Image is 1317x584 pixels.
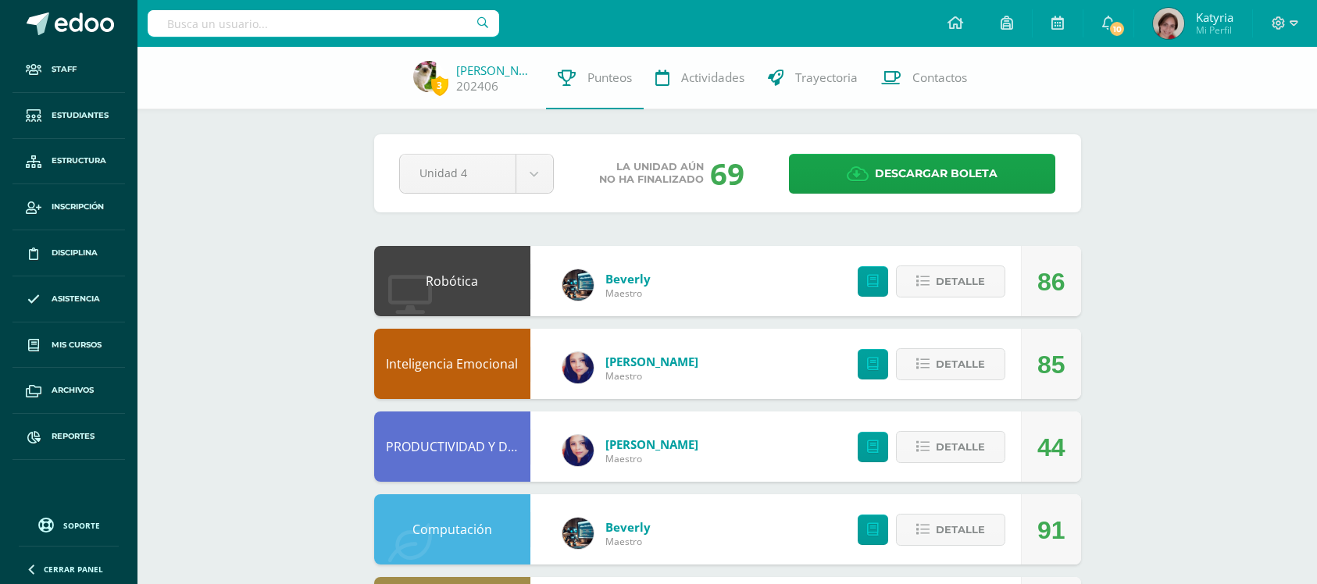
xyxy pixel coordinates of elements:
[605,452,698,465] span: Maestro
[896,514,1005,546] button: Detalle
[681,69,744,86] span: Actividades
[19,514,119,535] a: Soporte
[12,184,125,230] a: Inscripción
[605,535,651,548] span: Maestro
[456,62,534,78] a: [PERSON_NAME]
[605,436,698,452] a: [PERSON_NAME]
[374,494,530,564] div: Computación
[605,271,651,287] a: Beverly
[12,322,125,369] a: Mis cursos
[1153,8,1184,39] img: a2b802f23b7c04cc8f9775ff2bf44706.png
[52,155,106,167] span: Estructura
[1037,247,1065,317] div: 86
[374,246,530,316] div: Robótica
[789,154,1055,194] a: Descargar boleta
[12,276,125,322] a: Asistencia
[936,515,985,544] span: Detalle
[52,339,102,351] span: Mis cursos
[587,69,632,86] span: Punteos
[374,329,530,399] div: Inteligencia Emocional
[562,352,594,383] img: e76a579e13c610acdf562ac292c9eab1.png
[605,369,698,383] span: Maestro
[896,431,1005,463] button: Detalle
[562,435,594,466] img: e76a579e13c610acdf562ac292c9eab1.png
[710,153,744,194] div: 69
[756,47,869,109] a: Trayectoria
[431,76,448,95] span: 3
[562,518,594,549] img: 34fa802e52f1a7c5000ca845efa31f00.png
[599,161,704,186] span: La unidad aún no ha finalizado
[52,247,98,259] span: Disciplina
[912,69,967,86] span: Contactos
[52,384,94,397] span: Archivos
[456,78,498,94] a: 202406
[148,10,499,37] input: Busca un usuario...
[896,348,1005,380] button: Detalle
[52,201,104,213] span: Inscripción
[1108,20,1126,37] span: 10
[12,368,125,414] a: Archivos
[605,287,651,300] span: Maestro
[562,269,594,301] img: 34fa802e52f1a7c5000ca845efa31f00.png
[412,521,492,538] a: Computación
[426,272,478,290] a: Robótica
[1037,329,1065,400] div: 85
[12,139,125,185] a: Estructura
[936,433,985,461] span: Detalle
[44,564,103,575] span: Cerrar panel
[52,109,109,122] span: Estudiantes
[386,438,576,455] a: PRODUCTIVIDAD Y DESARROLLO
[936,267,985,296] span: Detalle
[1196,9,1233,25] span: Katyria
[869,47,979,109] a: Contactos
[400,155,553,193] a: Unidad 4
[1037,495,1065,565] div: 91
[1037,412,1065,483] div: 44
[52,430,95,443] span: Reportes
[374,411,530,482] div: PRODUCTIVIDAD Y DESARROLLO
[795,69,858,86] span: Trayectoria
[1196,23,1233,37] span: Mi Perfil
[12,230,125,276] a: Disciplina
[644,47,756,109] a: Actividades
[419,155,496,191] span: Unidad 4
[936,350,985,379] span: Detalle
[12,93,125,139] a: Estudiantes
[63,520,100,531] span: Soporte
[52,63,77,76] span: Staff
[605,354,698,369] a: [PERSON_NAME]
[875,155,998,193] span: Descargar boleta
[12,414,125,460] a: Reportes
[52,293,100,305] span: Asistencia
[386,355,518,372] a: Inteligencia Emocional
[12,47,125,93] a: Staff
[896,265,1005,297] button: Detalle
[413,61,444,92] img: 862901200a4a036acfe77134bafa402e.png
[546,47,644,109] a: Punteos
[605,519,651,535] a: Beverly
